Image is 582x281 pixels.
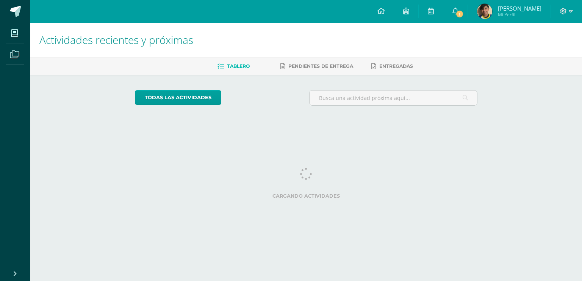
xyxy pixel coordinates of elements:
span: [PERSON_NAME] [498,5,541,12]
span: 1 [455,10,464,18]
span: Tablero [227,63,250,69]
a: todas las Actividades [135,90,221,105]
input: Busca una actividad próxima aquí... [310,91,477,105]
a: Tablero [217,60,250,72]
span: Mi Perfil [498,11,541,18]
label: Cargando actividades [135,193,478,199]
span: Pendientes de entrega [288,63,353,69]
a: Pendientes de entrega [280,60,353,72]
a: Entregadas [371,60,413,72]
span: Actividades recientes y próximas [39,33,193,47]
span: Entregadas [379,63,413,69]
img: dbfe0b640cf26bdc05025017ccb4744e.png [477,4,492,19]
